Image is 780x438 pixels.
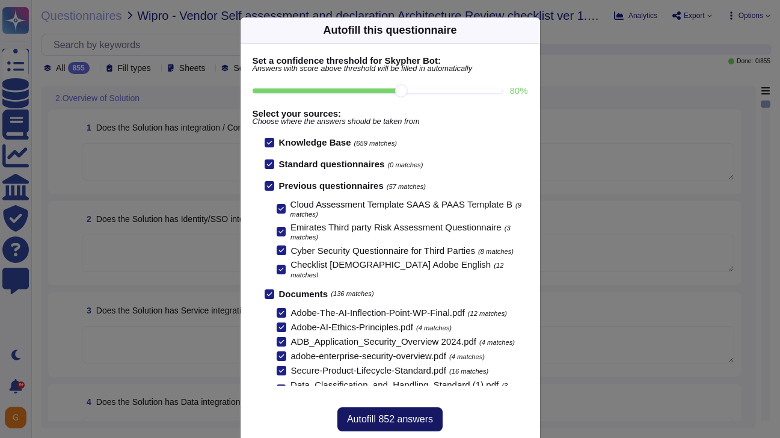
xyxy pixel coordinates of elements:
span: (9 matches) [290,202,521,218]
span: Answers with score above threshold will be filled in automatically [253,65,528,73]
span: (4 matches) [416,324,452,332]
b: Select your sources: [253,109,528,118]
span: (136 matches) [331,291,374,297]
span: (4 matches) [449,353,485,360]
span: Choose where the answers should be taken from [253,118,528,126]
b: Knowledge Base [279,137,351,147]
span: (659 matches) [354,140,398,147]
div: Autofill this questionnaire [323,22,456,39]
span: adobe-enterprise-security-overview.pdf [291,351,446,361]
b: Standard questionnaires [279,159,385,169]
b: Documents [279,289,328,298]
span: (16 matches) [449,368,488,375]
span: Cloud Assessment Template SAAS & PAAS Template B [290,199,512,209]
button: Autofill 852 answers [337,407,443,431]
span: (3 matches) [290,224,511,241]
span: Cyber Security Questionnaire for Third Parties [291,245,476,256]
b: Set a confidence threshold for Skypher Bot: [253,56,528,65]
span: (12 matches) [468,310,507,317]
span: Secure-Product-Lifecycle-Standard.pdf [291,365,446,375]
span: Data_Classification_and_Handling_Standard (1).pdf [290,380,499,390]
span: Emirates Third party Risk Assessment Questionnaire [290,222,502,232]
b: Previous questionnaires [279,180,384,191]
span: Adobe-The-AI-Inflection-Point-WP-Final.pdf [291,307,465,318]
label: 80 % [509,86,527,95]
span: ADB_Application_Security_Overview 2024.pdf [291,336,477,347]
span: (8 matches) [478,248,514,255]
span: (57 matches) [387,183,426,190]
span: Adobe-AI-Ethics-Principles.pdf [291,322,413,332]
span: Checklist [DEMOGRAPHIC_DATA] Adobe English [290,259,491,270]
span: (4 matches) [479,339,515,346]
span: Autofill 852 answers [347,415,433,424]
span: (0 matches) [387,161,423,168]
